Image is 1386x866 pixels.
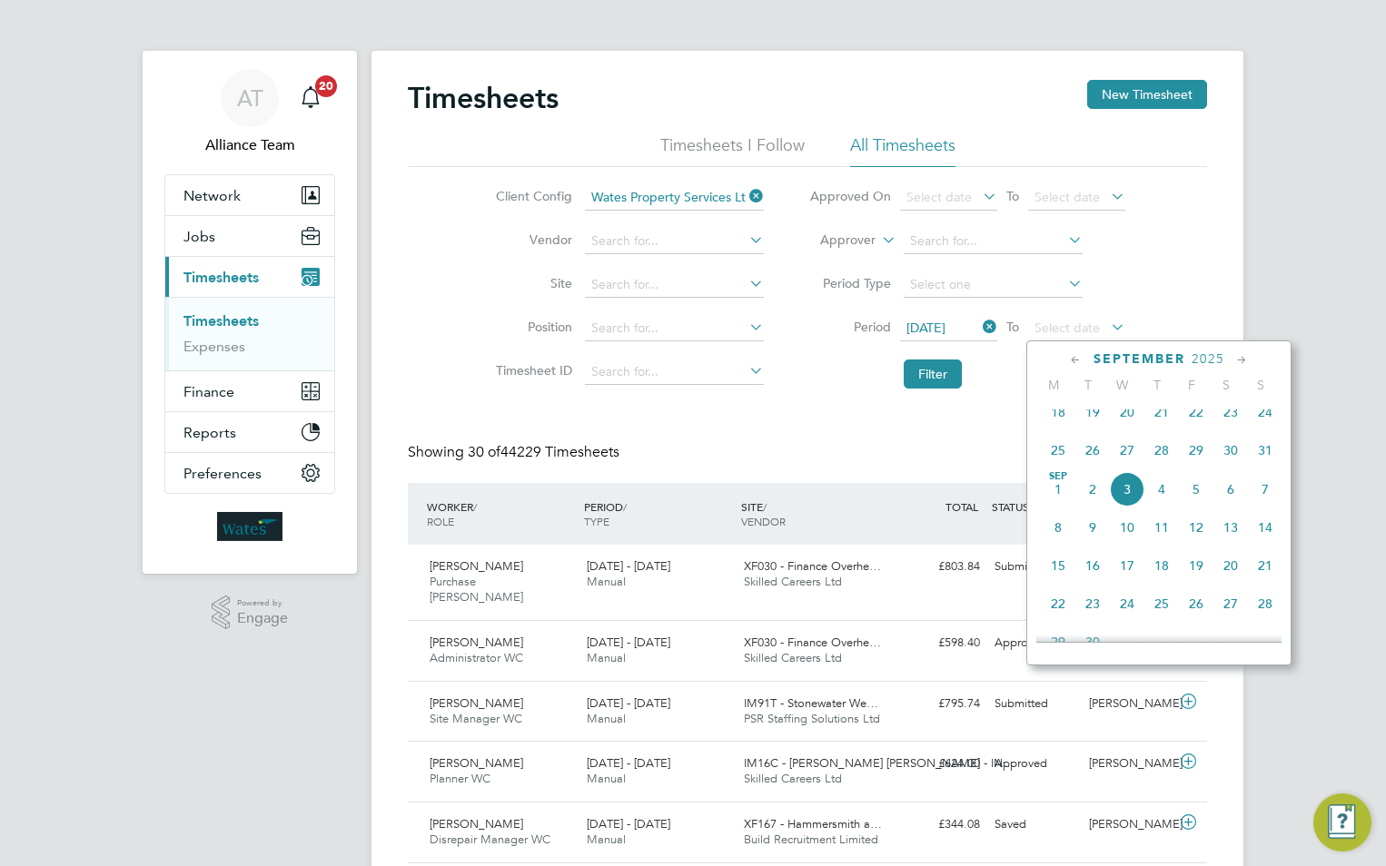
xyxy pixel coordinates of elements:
[430,832,550,847] span: Disrepair Manager WC
[1192,351,1224,367] span: 2025
[587,650,626,665] span: Manual
[744,650,842,665] span: Skilled Careers Ltd
[1036,377,1071,393] span: M
[763,499,767,514] span: /
[587,695,670,711] span: [DATE] - [DATE]
[164,69,335,156] a: ATAlliance Team
[1248,433,1282,467] span: 31
[165,453,334,493] button: Preferences
[1179,510,1213,545] span: 12
[408,443,623,462] div: Showing
[430,558,523,574] span: [PERSON_NAME]
[1144,586,1179,621] span: 25
[987,749,1082,779] div: Approved
[1041,472,1075,507] span: 1
[183,465,262,482] span: Preferences
[741,514,786,528] span: VENDOR
[904,229,1083,254] input: Search for...
[183,424,236,441] span: Reports
[1087,80,1207,109] button: New Timesheet
[1035,320,1100,336] span: Select date
[1041,433,1075,467] span: 25
[1075,433,1110,467] span: 26
[427,514,454,528] span: ROLE
[744,711,880,726] span: PSR Staffing Solutions Ltd
[430,635,523,650] span: [PERSON_NAME]
[468,443,500,461] span: 30 of
[430,650,523,665] span: Administrator WC
[165,371,334,411] button: Finance
[1213,548,1248,583] span: 20
[1248,472,1282,507] span: 7
[1075,586,1110,621] span: 23
[1110,548,1144,583] span: 17
[744,695,878,711] span: IM91T - Stonewater We…
[292,69,329,127] a: 20
[1213,510,1248,545] span: 13
[1001,184,1025,208] span: To
[1144,472,1179,507] span: 4
[1041,472,1075,481] span: Sep
[794,231,876,250] label: Approver
[660,134,805,167] li: Timesheets I Follow
[904,359,962,389] button: Filter
[1174,377,1209,393] span: F
[1082,689,1176,719] div: [PERSON_NAME]
[1071,377,1105,393] span: T
[1110,586,1144,621] span: 24
[587,558,670,574] span: [DATE] - [DATE]
[1144,510,1179,545] span: 11
[987,628,1082,658] div: Approved
[893,628,987,658] div: £598.40
[1082,749,1176,779] div: [PERSON_NAME]
[183,187,241,204] span: Network
[1144,433,1179,467] span: 28
[906,189,972,205] span: Select date
[1001,315,1025,339] span: To
[623,499,627,514] span: /
[430,574,523,605] span: Purchase [PERSON_NAME]
[237,595,288,611] span: Powered by
[165,216,334,256] button: Jobs
[809,188,891,204] label: Approved On
[1179,586,1213,621] span: 26
[183,338,245,355] a: Expenses
[490,362,572,379] label: Timesheet ID
[987,689,1082,719] div: Submitted
[1094,351,1185,367] span: September
[585,316,764,341] input: Search for...
[1075,510,1110,545] span: 9
[1110,472,1144,507] span: 3
[165,175,334,215] button: Network
[1179,472,1213,507] span: 5
[585,229,764,254] input: Search for...
[1140,377,1174,393] span: T
[430,771,490,786] span: Planner WC
[183,269,259,286] span: Timesheets
[430,695,523,711] span: [PERSON_NAME]
[1075,395,1110,429] span: 19
[1041,625,1075,659] span: 29
[584,514,609,528] span: TYPE
[585,185,764,211] input: Search for...
[744,771,842,786] span: Skilled Careers Ltd
[587,635,670,650] span: [DATE] - [DATE]
[1179,395,1213,429] span: 22
[164,512,335,541] a: Go to home page
[1179,548,1213,583] span: 19
[906,320,945,336] span: [DATE]
[744,832,878,847] span: Build Recruitment Limited
[1144,395,1179,429] span: 21
[1075,472,1110,507] span: 2
[183,383,234,400] span: Finance
[893,810,987,840] div: £344.08
[1243,377,1278,393] span: S
[893,689,987,719] div: £795.74
[408,80,559,116] h2: Timesheets
[183,312,259,330] a: Timesheets
[1105,377,1140,393] span: W
[1075,548,1110,583] span: 16
[490,319,572,335] label: Position
[1041,586,1075,621] span: 22
[587,832,626,847] span: Manual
